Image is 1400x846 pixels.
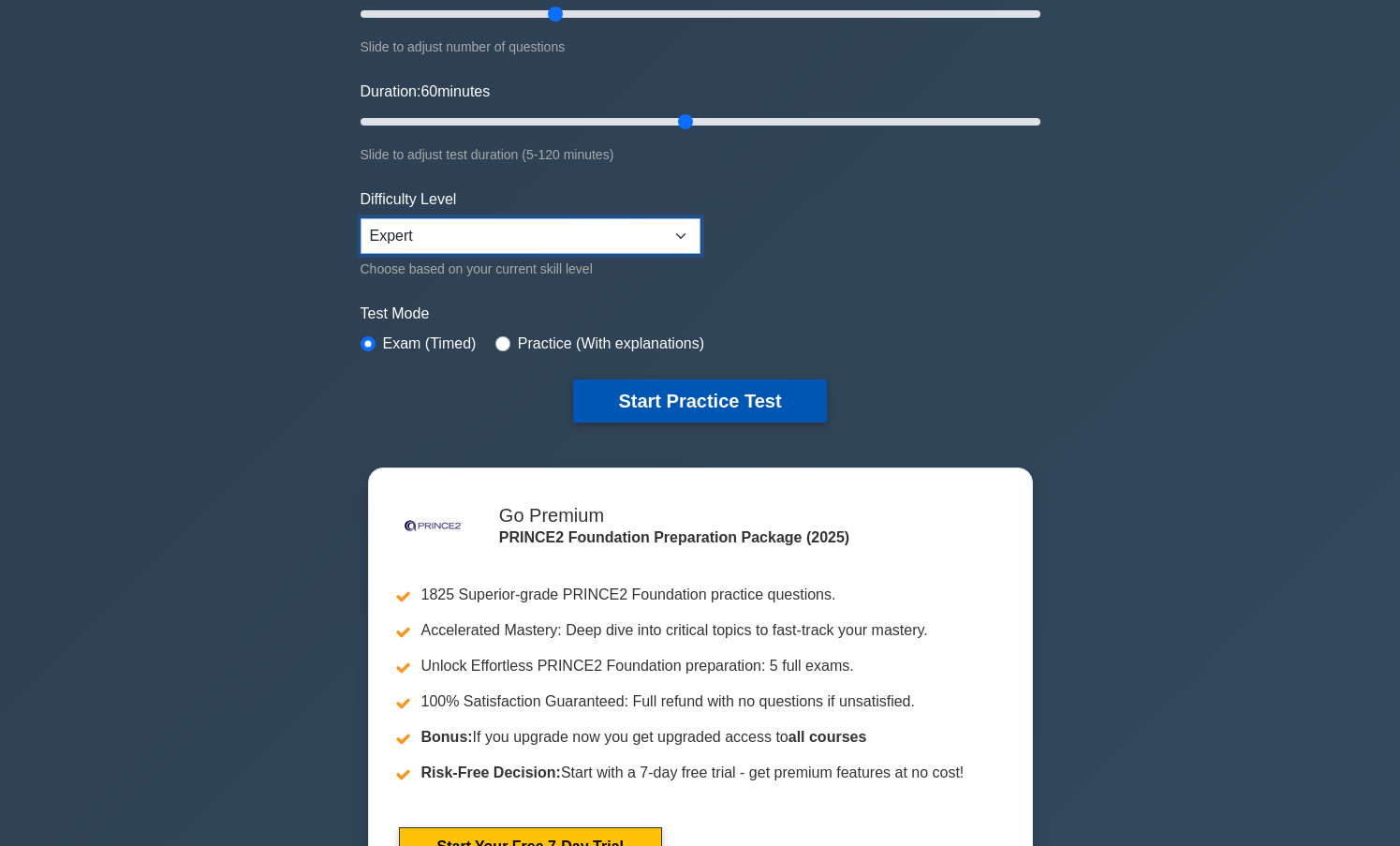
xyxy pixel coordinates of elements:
[361,303,1040,325] label: Test Mode
[518,333,704,355] label: Practice (With explanations)
[573,379,826,423] button: Start Practice Test
[361,143,1040,166] div: Slide to adjust test duration (5-120 minutes)
[361,188,457,211] label: Difficulty Level
[383,333,477,355] label: Exam (Timed)
[361,258,700,280] div: Choose based on your current skill level
[361,36,1040,58] div: Slide to adjust number of questions
[361,81,491,103] label: Duration: minutes
[420,83,437,99] span: 60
